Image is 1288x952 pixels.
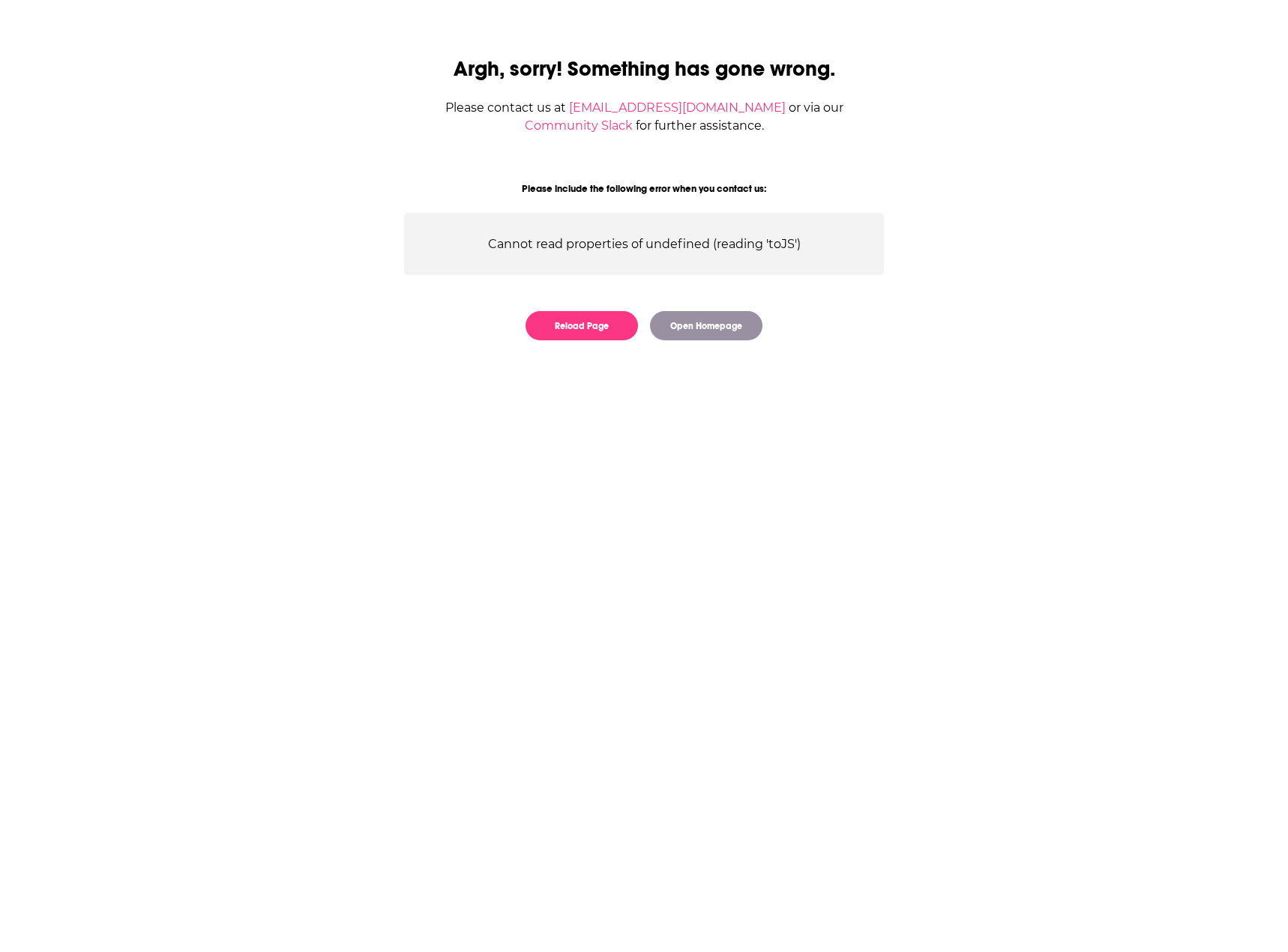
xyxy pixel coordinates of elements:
[404,99,884,135] div: Please contact us at or via our for further assistance.
[525,118,633,133] a: Community Slack
[404,213,884,275] div: Cannot read properties of undefined (reading 'toJS')
[404,56,884,82] h2: Argh, sorry! Something has gone wrong.
[569,100,786,115] a: [EMAIL_ADDRESS][DOMAIN_NAME]
[404,183,884,195] div: Please include the following error when you contact us:
[650,311,762,340] button: Open Homepage
[526,311,638,340] button: Reload Page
